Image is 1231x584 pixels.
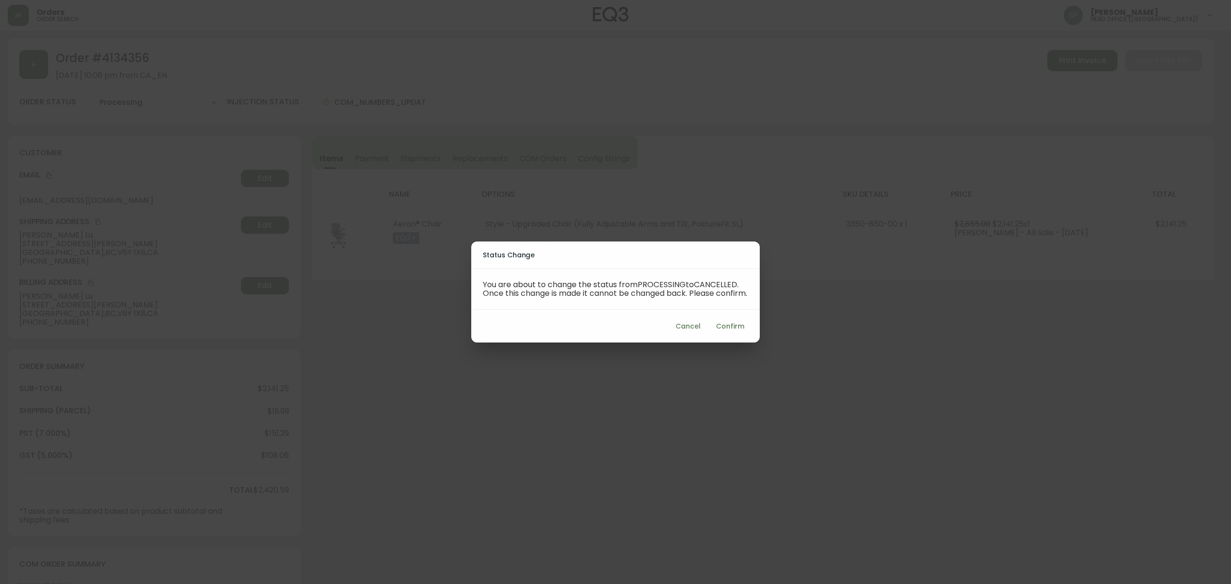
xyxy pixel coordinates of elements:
p: You are about to change the status from PROCESSING to CANCELLED . Once this change is made it can... [483,280,748,298]
button: Confirm [712,317,748,335]
span: Cancel [676,320,701,332]
span: Confirm [716,320,744,332]
button: Cancel [672,317,704,335]
h2: Status Change [483,249,748,261]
